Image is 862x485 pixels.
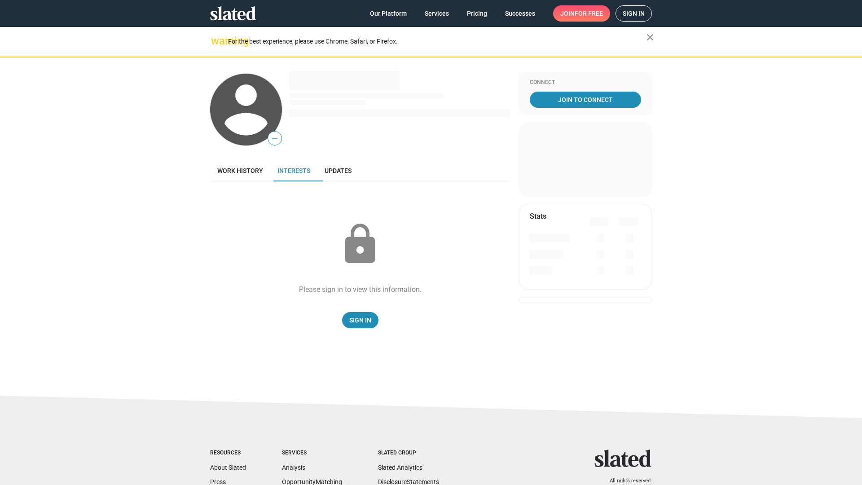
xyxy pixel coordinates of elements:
[575,5,603,22] span: for free
[530,92,641,108] a: Join To Connect
[228,35,646,48] div: For the best experience, please use Chrome, Safari, or Firefox.
[370,5,407,22] span: Our Platform
[317,160,359,181] a: Updates
[460,5,494,22] a: Pricing
[268,133,281,145] span: —
[325,167,352,174] span: Updates
[378,450,439,457] div: Slated Group
[418,5,456,22] a: Services
[210,450,246,457] div: Resources
[498,5,542,22] a: Successes
[363,5,414,22] a: Our Platform
[277,167,310,174] span: Interests
[530,79,641,86] div: Connect
[211,35,222,46] mat-icon: warning
[553,5,610,22] a: Joinfor free
[349,312,371,328] span: Sign In
[282,464,305,471] a: Analysis
[616,5,652,22] a: Sign in
[217,167,263,174] span: Work history
[210,160,270,181] a: Work history
[467,5,487,22] span: Pricing
[338,222,383,267] mat-icon: lock
[425,5,449,22] span: Services
[210,464,246,471] a: About Slated
[560,5,603,22] span: Join
[532,92,639,108] span: Join To Connect
[342,312,378,328] a: Sign In
[270,160,317,181] a: Interests
[645,32,655,43] mat-icon: close
[282,450,342,457] div: Services
[530,212,546,221] mat-card-title: Stats
[623,6,645,21] span: Sign in
[299,285,422,294] div: Please sign in to view this information.
[505,5,535,22] span: Successes
[378,464,422,471] a: Slated Analytics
